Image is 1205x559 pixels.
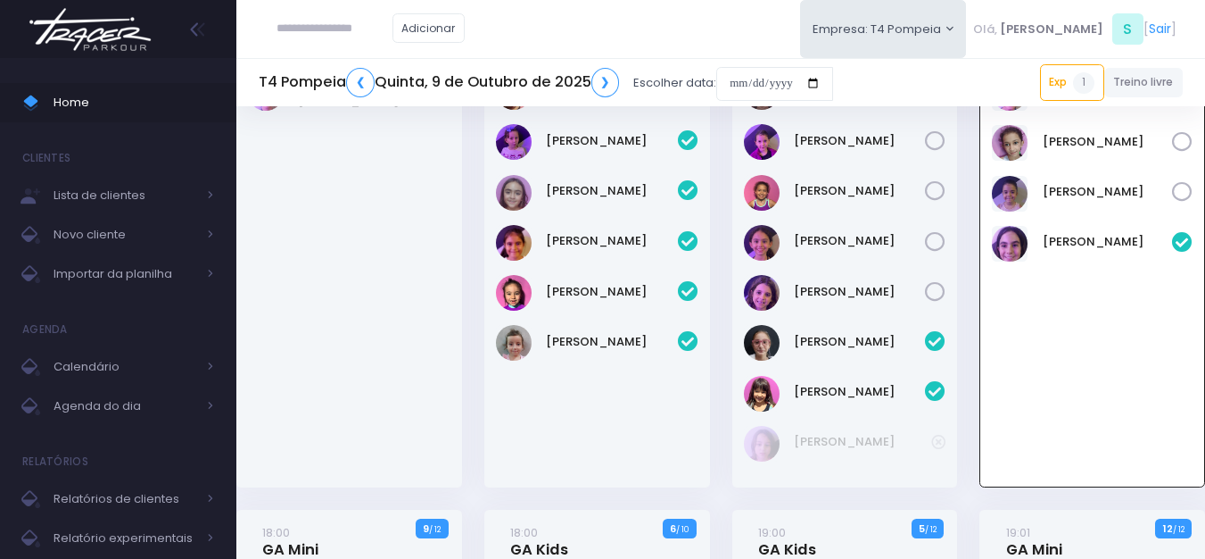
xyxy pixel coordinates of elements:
[1043,233,1173,251] a: [PERSON_NAME]
[54,527,196,550] span: Relatório experimentais
[992,125,1028,161] img: Ivy Miki Miessa Guadanuci
[744,225,780,261] img: Lara Souza
[546,182,678,200] a: [PERSON_NAME]
[744,275,780,311] img: Laura Novaes Abud
[262,523,318,559] a: 18:00GA Mini
[546,283,678,301] a: [PERSON_NAME]
[794,333,926,351] a: [PERSON_NAME]
[794,232,926,250] a: [PERSON_NAME]
[1040,64,1104,100] a: Exp1
[54,395,196,418] span: Agenda do dia
[794,433,932,451] a: [PERSON_NAME]
[794,283,926,301] a: [PERSON_NAME]
[744,376,780,412] img: Martina Hashimoto Rocha
[758,523,816,559] a: 19:00GA Kids
[510,524,538,541] small: 18:00
[22,444,88,480] h4: Relatórios
[966,9,1183,49] div: [ ]
[496,325,532,361] img: Mirella Figueiredo Rojas
[259,68,619,97] h5: T4 Pompeia Quinta, 9 de Outubro de 2025
[510,523,568,559] a: 18:00GA Kids
[1006,524,1030,541] small: 19:01
[22,312,68,347] h4: Agenda
[496,124,532,160] img: Alice Mattos
[744,426,780,462] img: Gabriela Jordão Natacci
[925,524,937,535] small: / 12
[54,91,214,114] span: Home
[591,68,620,97] a: ❯
[992,226,1028,262] img: Antonella Rossi Paes Previtalli
[744,124,780,160] img: Diana Rosa Oliveira
[992,176,1028,212] img: LIZ WHITAKER DE ALMEIDA BORGES
[758,524,786,541] small: 19:00
[22,140,70,176] h4: Clientes
[392,13,466,43] a: Adicionar
[546,132,678,150] a: [PERSON_NAME]
[1112,13,1143,45] span: S
[259,63,833,104] div: Escolher data:
[1163,521,1173,536] strong: 12
[423,521,429,536] strong: 9
[346,68,375,97] a: ❮
[496,225,532,261] img: Helena Ongarato Amorim Silva
[676,524,689,535] small: / 10
[262,524,290,541] small: 18:00
[1043,133,1173,151] a: [PERSON_NAME]
[54,223,196,246] span: Novo cliente
[54,355,196,379] span: Calendário
[973,21,997,38] span: Olá,
[744,175,780,211] img: Isabela Inocentini Pivovar
[546,333,678,351] a: [PERSON_NAME]
[429,524,441,535] small: / 12
[670,521,676,536] strong: 6
[54,263,196,286] span: Importar da planilha
[744,325,780,361] img: Julia Abrell Ribeiro
[496,275,532,311] img: Júlia Meneguim Merlo
[794,182,926,200] a: [PERSON_NAME]
[1149,20,1171,38] a: Sair
[1043,183,1173,201] a: [PERSON_NAME]
[1006,523,1062,559] a: 19:01GA Mini
[1073,72,1094,94] span: 1
[54,488,196,511] span: Relatórios de clientes
[1000,21,1103,38] span: [PERSON_NAME]
[794,383,926,401] a: [PERSON_NAME]
[1173,524,1184,535] small: / 12
[794,132,926,150] a: [PERSON_NAME]
[496,175,532,211] img: Eloah Meneguim Tenorio
[1104,68,1184,97] a: Treino livre
[54,184,196,207] span: Lista de clientes
[919,521,925,536] strong: 5
[546,232,678,250] a: [PERSON_NAME]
